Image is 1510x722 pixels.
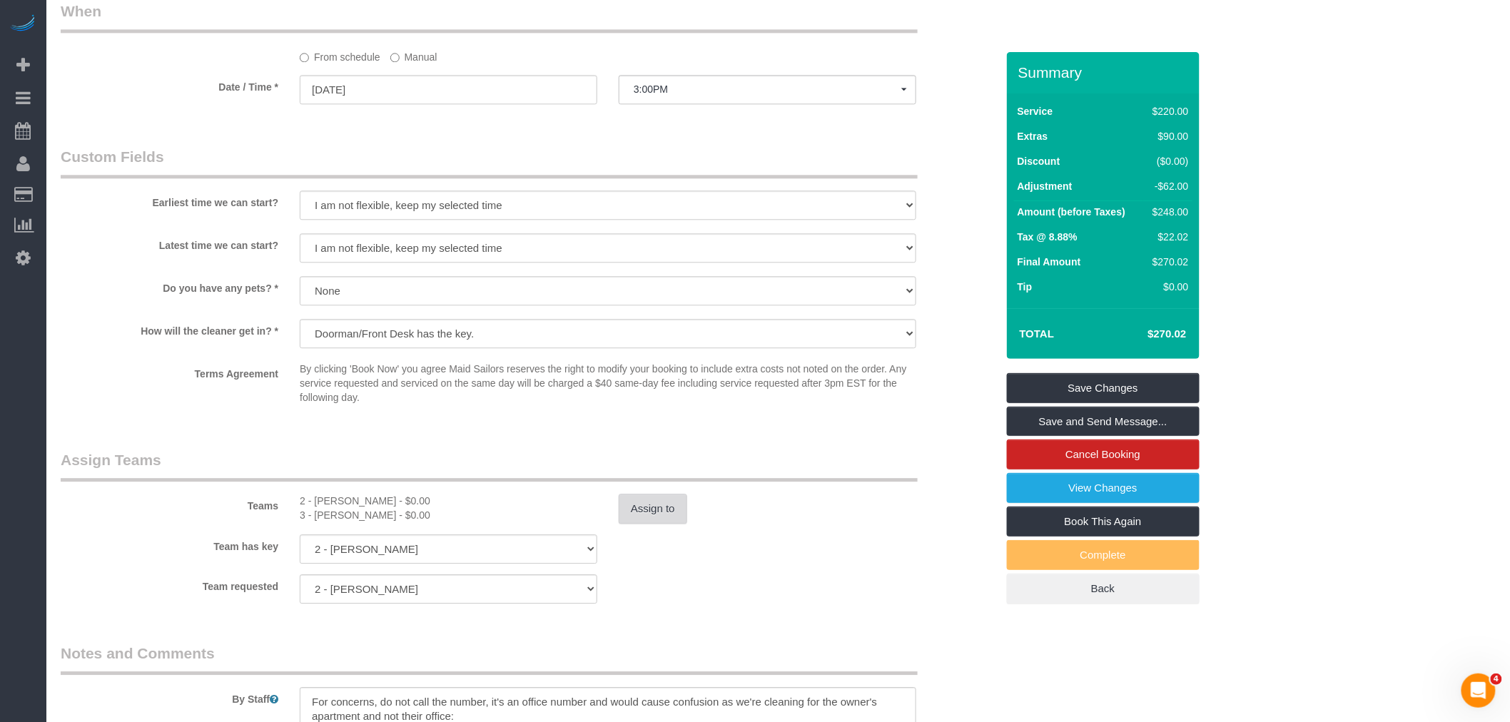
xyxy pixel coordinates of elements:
[50,574,289,594] label: Team requested
[1147,154,1188,168] div: ($0.00)
[61,449,918,482] legend: Assign Teams
[61,146,918,178] legend: Custom Fields
[50,362,289,381] label: Terms Agreement
[1018,64,1192,81] h3: Summary
[300,45,380,64] label: From schedule
[61,1,918,33] legend: When
[1018,230,1078,244] label: Tax @ 8.88%
[1147,205,1188,219] div: $248.00
[1461,673,1496,708] iframe: Intercom live chat
[300,362,916,405] p: By clicking 'Book Now' you agree Maid Sailors reserves the right to modify your booking to includ...
[1105,328,1186,340] h4: $270.02
[50,75,289,94] label: Date / Time *
[1007,473,1200,503] a: View Changes
[1007,507,1200,537] a: Book This Again
[1018,205,1125,219] label: Amount (before Taxes)
[50,494,289,513] label: Teams
[1147,129,1188,143] div: $90.00
[1147,255,1188,269] div: $270.02
[1018,280,1033,294] label: Tip
[1491,673,1502,685] span: 4
[1018,129,1048,143] label: Extras
[1147,179,1188,193] div: -$62.00
[300,75,597,104] input: MM/DD/YYYY
[50,190,289,210] label: Earliest time we can start?
[1007,407,1200,437] a: Save and Send Message...
[1147,280,1188,294] div: $0.00
[50,319,289,338] label: How will the cleaner get in? *
[1018,104,1053,118] label: Service
[619,75,916,104] button: 3:00PM
[9,14,37,34] img: Automaid Logo
[1007,439,1200,469] a: Cancel Booking
[1018,154,1060,168] label: Discount
[634,83,901,95] span: 3:00PM
[619,494,687,524] button: Assign to
[300,508,597,522] div: 0 hours x $17.00/hour
[50,687,289,706] label: By Staff
[1007,373,1200,403] a: Save Changes
[1018,179,1073,193] label: Adjustment
[50,276,289,295] label: Do you have any pets? *
[300,494,597,508] div: 0 hours x $17.00/hour
[1147,230,1188,244] div: $22.02
[300,53,309,62] input: From schedule
[1007,574,1200,604] a: Back
[390,53,400,62] input: Manual
[50,534,289,554] label: Team has key
[50,233,289,253] label: Latest time we can start?
[1147,104,1188,118] div: $220.00
[390,45,437,64] label: Manual
[61,643,918,675] legend: Notes and Comments
[1020,327,1055,340] strong: Total
[1018,255,1081,269] label: Final Amount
